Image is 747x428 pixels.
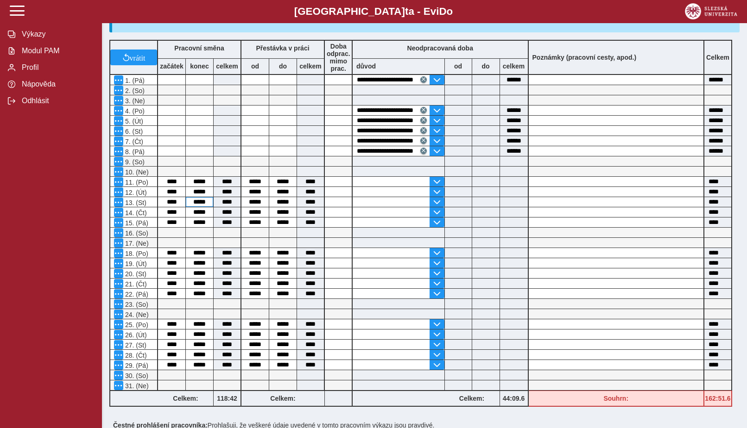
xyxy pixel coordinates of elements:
[123,352,147,359] span: 28. (Čt)
[123,219,148,227] span: 15. (Pá)
[123,372,148,379] span: 30. (So)
[123,189,147,196] span: 12. (Út)
[123,341,146,349] span: 27. (St)
[603,395,628,402] b: Souhrn:
[114,177,123,186] button: Menu
[19,47,94,55] span: Modul PAM
[114,340,123,349] button: Menu
[123,311,149,318] span: 24. (Ne)
[123,158,145,166] span: 9. (So)
[123,168,149,176] span: 10. (Ne)
[114,157,123,166] button: Menu
[114,116,123,125] button: Menu
[114,289,123,298] button: Menu
[114,360,123,370] button: Menu
[123,87,145,94] span: 2. (So)
[114,86,123,95] button: Menu
[123,199,146,206] span: 13. (St)
[114,238,123,248] button: Menu
[123,230,148,237] span: 16. (So)
[130,54,146,61] span: vrátit
[472,62,500,70] b: do
[114,75,123,85] button: Menu
[704,395,731,402] b: 162:51.6
[114,96,123,105] button: Menu
[19,63,94,72] span: Profil
[214,62,241,70] b: celkem
[114,228,123,237] button: Menu
[356,62,376,70] b: důvod
[123,321,148,329] span: 25. (Po)
[174,44,224,52] b: Pracovní směna
[158,62,185,70] b: začátek
[123,128,143,135] span: 6. (St)
[123,179,148,186] span: 11. (Po)
[297,62,324,70] b: celkem
[114,147,123,156] button: Menu
[114,259,123,268] button: Menu
[529,54,640,61] b: Poznámky (pracovní cesty, apod.)
[114,208,123,217] button: Menu
[114,187,123,197] button: Menu
[706,54,729,61] b: Celkem
[123,270,146,278] span: 20. (St)
[114,279,123,288] button: Menu
[114,310,123,319] button: Menu
[444,395,500,402] b: Celkem:
[123,301,148,308] span: 23. (So)
[123,260,147,267] span: 19. (Út)
[114,248,123,258] button: Menu
[445,62,472,70] b: od
[123,250,148,257] span: 18. (Po)
[19,80,94,88] span: Nápověda
[114,136,123,146] button: Menu
[269,62,297,70] b: do
[447,6,453,17] span: o
[110,50,157,65] button: vrátit
[123,362,148,369] span: 29. (Pá)
[500,62,528,70] b: celkem
[186,62,213,70] b: konec
[241,62,269,70] b: od
[123,107,145,115] span: 4. (Po)
[19,97,94,105] span: Odhlásit
[685,3,737,19] img: logo_web_su.png
[123,138,143,145] span: 7. (Čt)
[123,97,145,105] span: 3. (Ne)
[114,269,123,278] button: Menu
[405,6,408,17] span: t
[123,291,148,298] span: 22. (Pá)
[123,148,145,155] span: 8. (Pá)
[529,391,705,407] div: Fond pracovní doby (154:33.6 h) a součet hodin (162:51.6 h) se neshodují!
[123,77,145,84] span: 1. (Pá)
[28,6,719,18] b: [GEOGRAPHIC_DATA] a - Evi
[214,395,241,402] b: 118:42
[114,299,123,309] button: Menu
[114,381,123,390] button: Menu
[19,30,94,38] span: Výkazy
[114,218,123,227] button: Menu
[114,167,123,176] button: Menu
[500,395,528,402] b: 44:09.6
[439,6,446,17] span: D
[114,371,123,380] button: Menu
[407,44,473,52] b: Neodpracovaná doba
[114,106,123,115] button: Menu
[123,382,149,390] span: 31. (Ne)
[256,44,309,52] b: Přestávka v práci
[704,391,732,407] div: Fond pracovní doby (154:33.6 h) a součet hodin (162:51.6 h) se neshodují!
[123,118,143,125] span: 5. (Út)
[114,126,123,136] button: Menu
[123,331,147,339] span: 26. (Út)
[123,209,147,217] span: 14. (Čt)
[114,320,123,329] button: Menu
[327,43,350,72] b: Doba odprac. mimo prac.
[123,280,147,288] span: 21. (Čt)
[158,395,213,402] b: Celkem:
[114,350,123,360] button: Menu
[114,330,123,339] button: Menu
[123,240,149,247] span: 17. (Ne)
[114,198,123,207] button: Menu
[241,395,324,402] b: Celkem:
